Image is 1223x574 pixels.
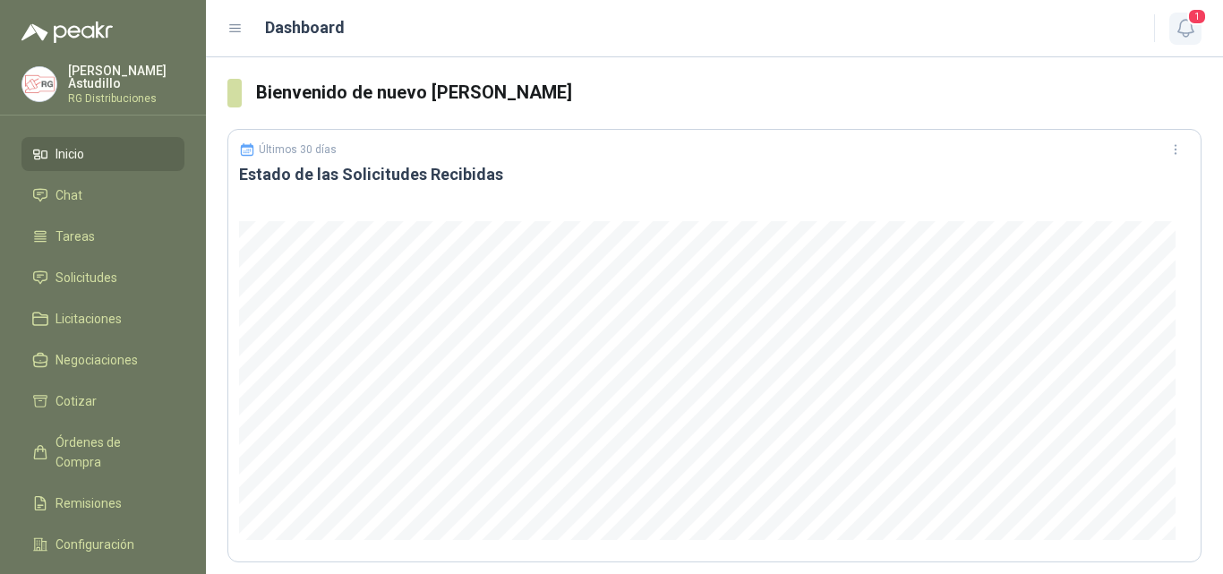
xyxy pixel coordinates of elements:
a: Remisiones [21,486,184,520]
h3: Estado de las Solicitudes Recibidas [239,164,1190,185]
span: Inicio [56,144,84,164]
span: Órdenes de Compra [56,433,167,472]
a: Cotizar [21,384,184,418]
p: [PERSON_NAME] Astudillo [68,64,184,90]
p: Últimos 30 días [259,143,337,156]
span: Chat [56,185,82,205]
a: Negociaciones [21,343,184,377]
span: Negociaciones [56,350,138,370]
span: Cotizar [56,391,97,411]
a: Tareas [21,219,184,253]
img: Logo peakr [21,21,113,43]
span: Licitaciones [56,309,122,329]
span: Solicitudes [56,268,117,287]
span: 1 [1187,8,1207,25]
h3: Bienvenido de nuevo [PERSON_NAME] [256,79,1202,107]
span: Configuración [56,535,134,554]
a: Chat [21,178,184,212]
img: Company Logo [22,67,56,101]
span: Remisiones [56,493,122,513]
a: Configuración [21,527,184,561]
p: RG Distribuciones [68,93,184,104]
h1: Dashboard [265,15,345,40]
a: Solicitudes [21,261,184,295]
a: Licitaciones [21,302,184,336]
a: Inicio [21,137,184,171]
a: Órdenes de Compra [21,425,184,479]
button: 1 [1169,13,1202,45]
span: Tareas [56,227,95,246]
